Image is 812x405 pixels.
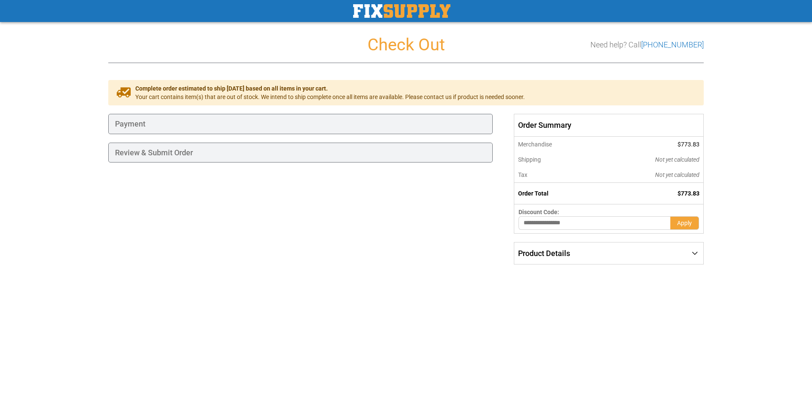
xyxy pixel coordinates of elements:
[108,143,493,163] div: Review & Submit Order
[353,4,450,18] img: Fix Industrial Supply
[677,220,692,226] span: Apply
[514,167,598,183] th: Tax
[518,156,541,163] span: Shipping
[670,216,699,230] button: Apply
[655,171,700,178] span: Not yet calculated
[108,36,704,54] h1: Check Out
[655,156,700,163] span: Not yet calculated
[135,84,525,93] span: Complete order estimated to ship [DATE] based on all items in your cart.
[135,93,525,101] span: Your cart contains item(s) that are out of stock. We intend to ship complete once all items are a...
[518,249,570,258] span: Product Details
[514,137,598,152] th: Merchandise
[353,4,450,18] a: store logo
[518,190,549,197] strong: Order Total
[641,40,704,49] a: [PHONE_NUMBER]
[678,190,700,197] span: $773.83
[514,114,704,137] span: Order Summary
[518,209,559,215] span: Discount Code:
[678,141,700,148] span: $773.83
[108,114,493,134] div: Payment
[590,41,704,49] h3: Need help? Call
